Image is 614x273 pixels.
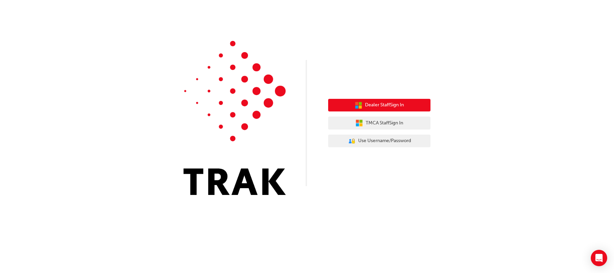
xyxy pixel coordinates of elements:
button: Dealer StaffSign In [328,99,430,112]
span: Use Username/Password [358,137,411,145]
span: Dealer Staff Sign In [365,101,404,109]
div: Open Intercom Messenger [591,250,607,266]
button: Use Username/Password [328,135,430,148]
span: TMCA Staff Sign In [366,119,403,127]
button: TMCA StaffSign In [328,117,430,130]
img: Trak [184,41,286,195]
